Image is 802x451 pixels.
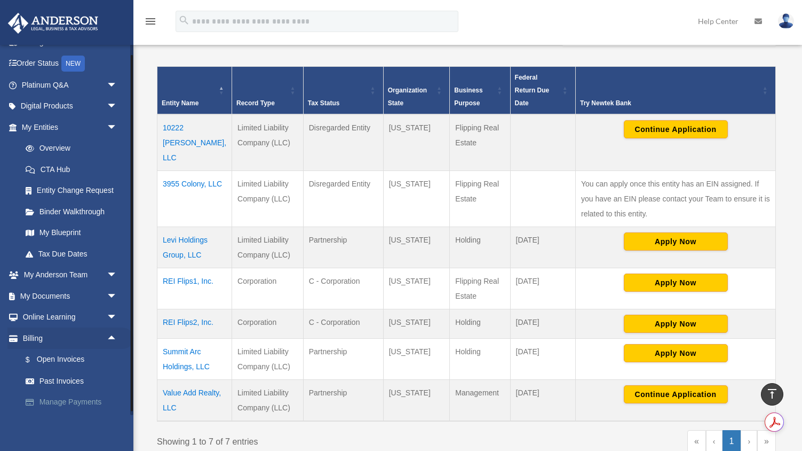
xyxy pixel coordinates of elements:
th: Entity Name: Activate to invert sorting [157,67,232,115]
td: Partnership [303,227,383,268]
td: REI Flips2, Inc. [157,309,232,339]
a: Tax Due Dates [15,243,128,265]
span: Business Purpose [454,87,482,107]
td: Corporation [232,309,304,339]
td: [DATE] [510,339,575,380]
td: [US_STATE] [383,171,450,227]
th: Tax Status: Activate to sort [303,67,383,115]
td: 3955 Colony, LLC [157,171,232,227]
td: [US_STATE] [383,227,450,268]
span: Tax Status [308,99,340,107]
a: vertical_align_top [761,383,783,406]
span: arrow_drop_up [107,328,128,349]
a: My Entitiesarrow_drop_down [7,116,128,138]
button: Apply Now [624,344,728,362]
td: REI Flips1, Inc. [157,268,232,309]
td: [DATE] [510,227,575,268]
a: Online Learningarrow_drop_down [7,307,133,328]
th: Try Newtek Bank : Activate to sort [576,67,776,115]
i: vertical_align_top [766,387,779,400]
a: My Anderson Teamarrow_drop_down [7,265,133,286]
span: arrow_drop_down [107,285,128,307]
td: Holding [450,227,510,268]
img: User Pic [778,13,794,29]
th: Business Purpose: Activate to sort [450,67,510,115]
span: Federal Return Due Date [515,74,550,107]
a: CTA Hub [15,159,128,180]
button: Apply Now [624,315,728,333]
a: Manage Payments [15,392,133,413]
td: C - Corporation [303,309,383,339]
td: [US_STATE] [383,339,450,380]
td: Holding [450,339,510,380]
td: Value Add Realty, LLC [157,380,232,422]
td: Disregarded Entity [303,114,383,171]
td: Limited Liability Company (LLC) [232,227,304,268]
span: arrow_drop_down [107,96,128,118]
td: Partnership [303,380,383,422]
i: menu [144,15,157,28]
td: Management [450,380,510,422]
a: Billingarrow_drop_up [7,328,133,349]
td: Flipping Real Estate [450,171,510,227]
td: [US_STATE] [383,114,450,171]
a: My Documentsarrow_drop_down [7,285,133,307]
a: Platinum Q&Aarrow_drop_down [7,74,133,96]
td: C - Corporation [303,268,383,309]
td: [DATE] [510,268,575,309]
td: Disregarded Entity [303,171,383,227]
th: Federal Return Due Date: Activate to sort [510,67,575,115]
td: Flipping Real Estate [450,268,510,309]
td: 10222 [PERSON_NAME], LLC [157,114,232,171]
td: [US_STATE] [383,309,450,339]
td: Limited Liability Company (LLC) [232,114,304,171]
span: Entity Name [162,99,198,107]
div: Try Newtek Bank [580,97,759,110]
td: Limited Liability Company (LLC) [232,171,304,227]
span: arrow_drop_down [107,116,128,138]
td: Corporation [232,268,304,309]
a: Order StatusNEW [7,53,133,75]
td: Summit Arc Holdings, LLC [157,339,232,380]
button: Continue Application [624,120,728,138]
span: Record Type [236,99,275,107]
td: Levi Holdings Group, LLC [157,227,232,268]
a: Binder Walkthrough [15,201,128,222]
span: arrow_drop_down [107,265,128,286]
th: Organization State: Activate to sort [383,67,450,115]
a: Events Calendar [7,413,133,434]
td: Flipping Real Estate [450,114,510,171]
td: Limited Liability Company (LLC) [232,339,304,380]
td: Limited Liability Company (LLC) [232,380,304,422]
td: [US_STATE] [383,380,450,422]
span: $ [31,353,37,367]
td: You can apply once this entity has an EIN assigned. If you have an EIN please contact your Team t... [576,171,776,227]
th: Record Type: Activate to sort [232,67,304,115]
td: [US_STATE] [383,268,450,309]
td: [DATE] [510,380,575,422]
a: Entity Change Request [15,180,128,201]
a: menu [144,19,157,28]
span: arrow_drop_down [107,74,128,96]
a: $Open Invoices [15,349,133,371]
td: Partnership [303,339,383,380]
div: Showing 1 to 7 of 7 entries [157,430,458,449]
a: Digital Productsarrow_drop_down [7,96,133,117]
button: Apply Now [624,274,728,292]
a: Overview [15,138,123,159]
button: Apply Now [624,232,728,251]
div: NEW [61,56,85,72]
button: Continue Application [624,385,728,403]
img: Anderson Advisors Platinum Portal [5,13,101,34]
label: Search: [530,37,559,46]
td: Holding [450,309,510,339]
a: My Blueprint [15,222,128,244]
span: Organization State [388,87,427,107]
a: Past Invoices [15,370,133,392]
i: search [178,14,190,26]
td: [DATE] [510,309,575,339]
span: arrow_drop_down [107,307,128,329]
